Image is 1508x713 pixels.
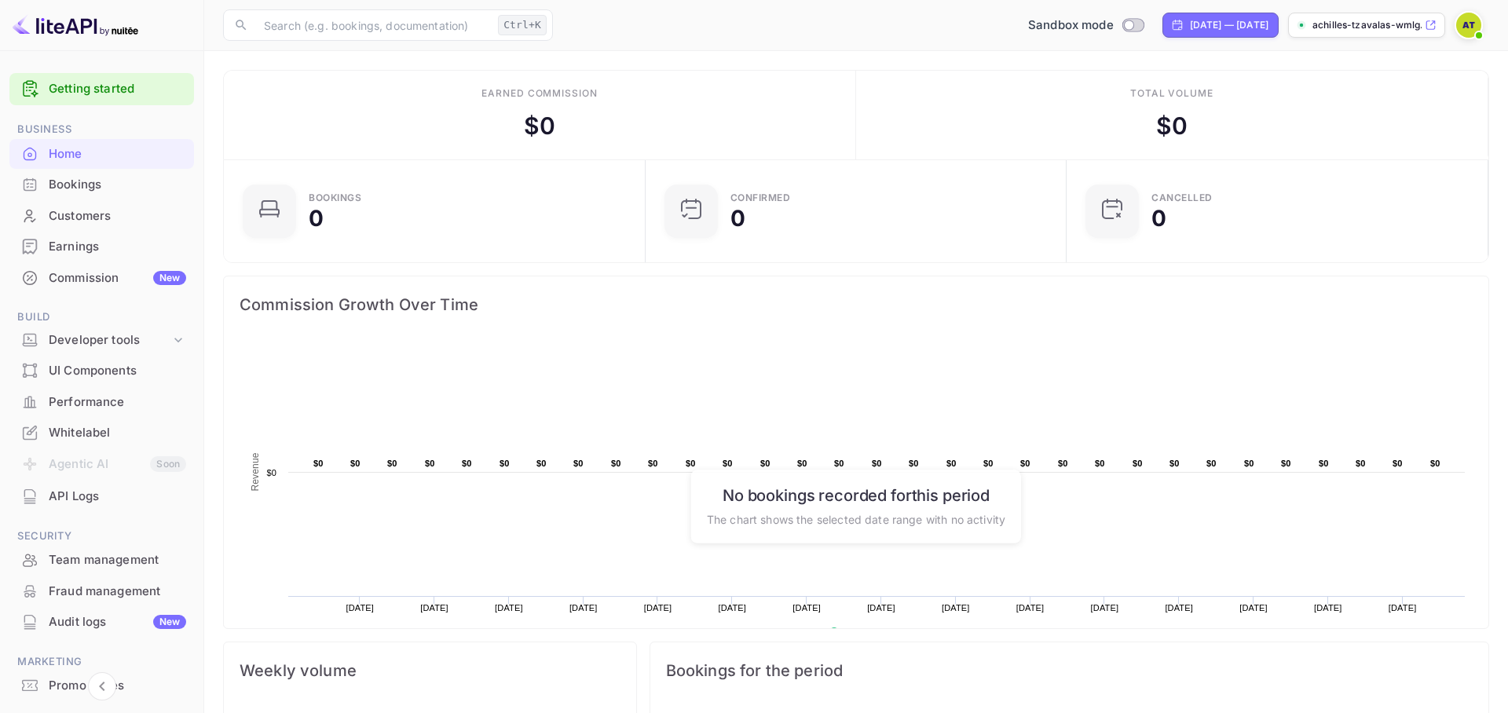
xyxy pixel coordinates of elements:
[9,671,194,700] a: Promo codes
[9,232,194,261] a: Earnings
[1239,603,1268,612] text: [DATE]
[9,139,194,168] a: Home
[49,488,186,506] div: API Logs
[942,603,970,612] text: [DATE]
[723,459,733,468] text: $0
[1091,603,1119,612] text: [DATE]
[420,603,448,612] text: [DATE]
[9,356,194,386] div: UI Components
[250,452,261,491] text: Revenue
[49,145,186,163] div: Home
[266,468,276,477] text: $0
[524,108,555,144] div: $ 0
[9,576,194,607] div: Fraud management
[909,459,919,468] text: $0
[9,232,194,262] div: Earnings
[867,603,895,612] text: [DATE]
[1028,16,1114,35] span: Sandbox mode
[686,459,696,468] text: $0
[1165,603,1193,612] text: [DATE]
[730,207,745,229] div: 0
[498,15,547,35] div: Ctrl+K
[9,418,194,447] a: Whitelabel
[1169,459,1180,468] text: $0
[9,671,194,701] div: Promo codes
[9,387,194,416] a: Performance
[9,170,194,199] a: Bookings
[49,269,186,287] div: Commission
[1156,108,1188,144] div: $ 0
[254,9,492,41] input: Search (e.g. bookings, documentation)
[49,176,186,194] div: Bookings
[9,121,194,138] span: Business
[719,603,747,612] text: [DATE]
[1393,459,1403,468] text: $0
[536,459,547,468] text: $0
[88,672,116,700] button: Collapse navigation
[9,481,194,512] div: API Logs
[9,327,194,354] div: Developer tools
[1151,193,1213,203] div: CANCELLED
[481,86,598,101] div: Earned commission
[9,418,194,448] div: Whitelabel
[707,510,1005,527] p: The chart shows the selected date range with no activity
[1244,459,1254,468] text: $0
[834,459,844,468] text: $0
[573,459,584,468] text: $0
[1151,207,1166,229] div: 0
[9,263,194,292] a: CommissionNew
[9,356,194,385] a: UI Components
[9,481,194,510] a: API Logs
[1314,603,1342,612] text: [DATE]
[760,459,770,468] text: $0
[1016,603,1045,612] text: [DATE]
[240,658,620,683] span: Weekly volume
[49,80,186,98] a: Getting started
[946,459,957,468] text: $0
[1095,459,1105,468] text: $0
[730,193,791,203] div: Confirmed
[1281,459,1291,468] text: $0
[49,424,186,442] div: Whitelabel
[495,603,523,612] text: [DATE]
[644,603,672,612] text: [DATE]
[1356,459,1366,468] text: $0
[797,459,807,468] text: $0
[1206,459,1217,468] text: $0
[350,459,361,468] text: $0
[9,387,194,418] div: Performance
[9,607,194,636] a: Audit logsNew
[1022,16,1150,35] div: Switch to Production mode
[844,627,884,638] text: Revenue
[240,292,1473,317] span: Commission Growth Over Time
[9,201,194,232] div: Customers
[462,459,472,468] text: $0
[1133,459,1143,468] text: $0
[1058,459,1068,468] text: $0
[9,576,194,605] a: Fraud management
[792,603,821,612] text: [DATE]
[49,583,186,601] div: Fraud management
[569,603,598,612] text: [DATE]
[9,528,194,545] span: Security
[425,459,435,468] text: $0
[49,331,170,349] div: Developer tools
[49,207,186,225] div: Customers
[9,545,194,574] a: Team management
[49,551,186,569] div: Team management
[49,238,186,256] div: Earnings
[648,459,658,468] text: $0
[387,459,397,468] text: $0
[1130,86,1214,101] div: Total volume
[49,613,186,631] div: Audit logs
[9,653,194,671] span: Marketing
[1430,459,1440,468] text: $0
[153,615,186,629] div: New
[1456,13,1481,38] img: Achilles Tzavalas
[1319,459,1329,468] text: $0
[49,677,186,695] div: Promo codes
[1389,603,1417,612] text: [DATE]
[872,459,882,468] text: $0
[500,459,510,468] text: $0
[611,459,621,468] text: $0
